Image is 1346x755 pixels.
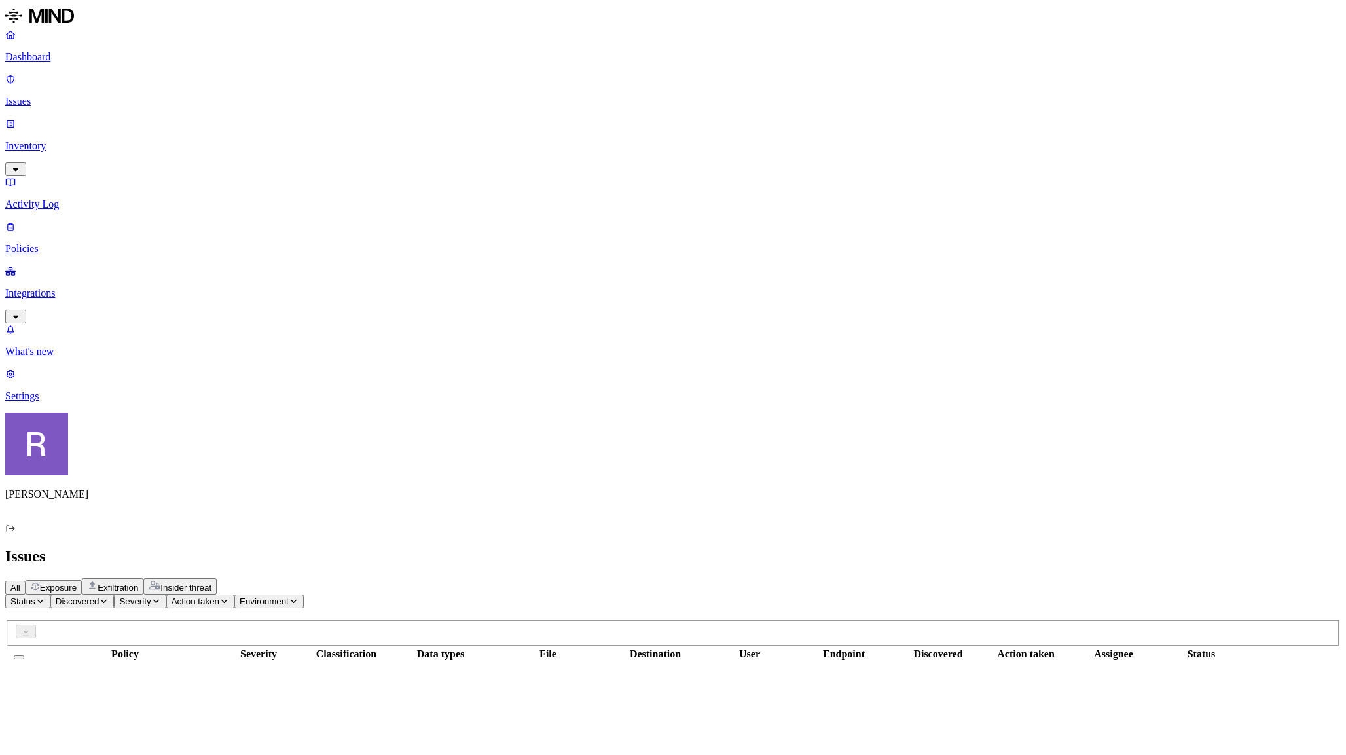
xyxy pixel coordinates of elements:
[489,648,607,660] div: File
[704,648,795,660] div: User
[5,243,1341,255] p: Policies
[5,51,1341,63] p: Dashboard
[119,597,151,606] span: Severity
[5,547,1341,565] h2: Issues
[33,648,217,660] div: Policy
[56,597,100,606] span: Discovered
[1068,648,1159,660] div: Assignee
[5,413,68,475] img: Rich Thompson
[10,597,35,606] span: Status
[1162,648,1241,660] div: Status
[5,287,1341,299] p: Integrations
[5,5,74,26] img: MIND
[395,648,486,660] div: Data types
[40,583,77,593] span: Exposure
[219,648,298,660] div: Severity
[892,648,984,660] div: Discovered
[987,648,1065,660] div: Action taken
[609,648,701,660] div: Destination
[14,655,24,659] button: Select all
[98,583,138,593] span: Exfiltration
[172,597,219,606] span: Action taken
[798,648,890,660] div: Endpoint
[240,597,289,606] span: Environment
[5,198,1341,210] p: Activity Log
[5,140,1341,152] p: Inventory
[5,96,1341,107] p: Issues
[10,583,20,593] span: All
[300,648,392,660] div: Classification
[5,390,1341,402] p: Settings
[5,346,1341,358] p: What's new
[160,583,211,593] span: Insider threat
